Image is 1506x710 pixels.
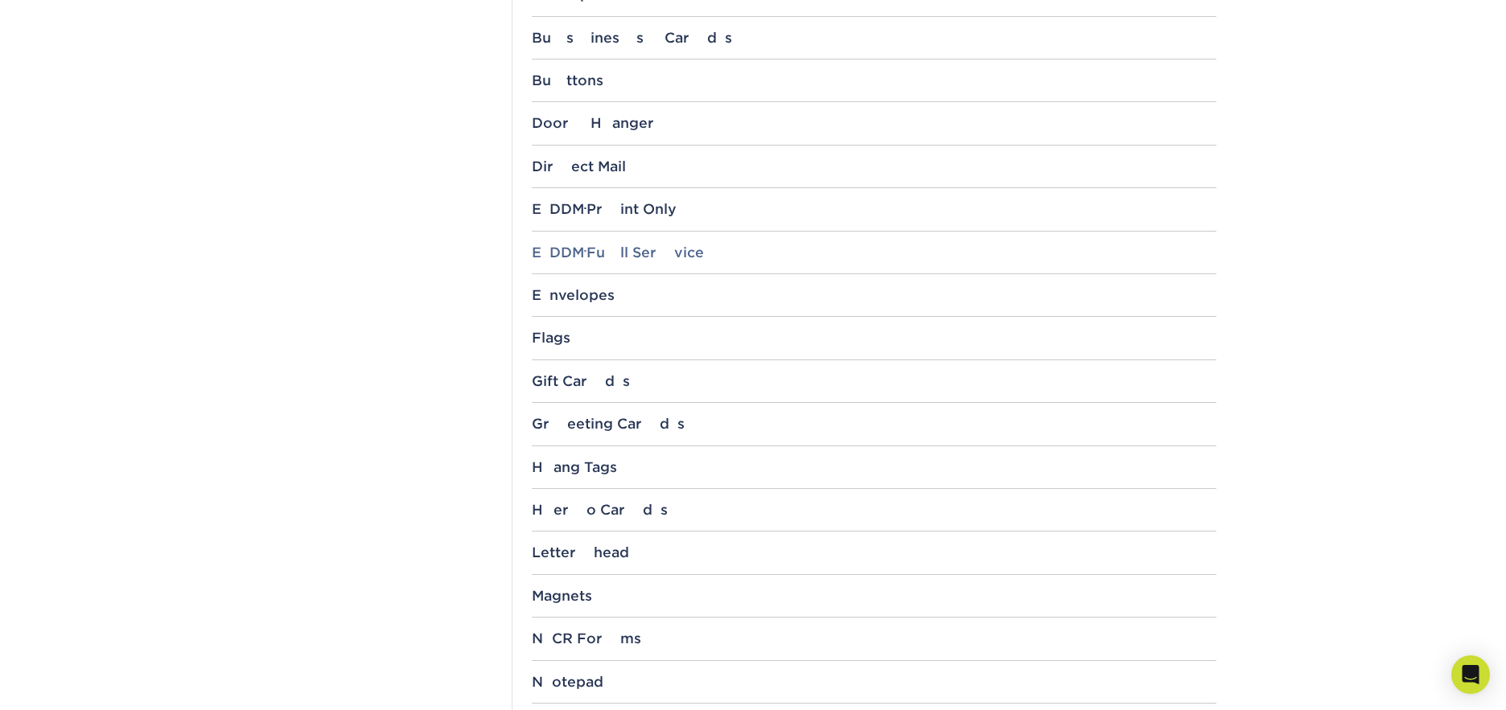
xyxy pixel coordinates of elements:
div: Buttons [532,72,1216,88]
div: Notepad [532,674,1216,690]
div: Open Intercom Messenger [1451,655,1490,694]
small: ® [584,206,586,213]
div: Business Cards [532,30,1216,46]
div: EDDM Full Service [532,244,1216,261]
div: Letterhead [532,544,1216,560]
div: Greeting Cards [532,416,1216,432]
div: Direct Mail [532,158,1216,174]
div: Magnets [532,588,1216,604]
div: NCR Forms [532,630,1216,646]
div: EDDM Print Only [532,201,1216,217]
small: ® [584,248,586,256]
div: Door Hanger [532,115,1216,131]
div: Hero Cards [532,502,1216,518]
div: Hang Tags [532,459,1216,475]
div: Envelopes [532,287,1216,303]
div: Flags [532,330,1216,346]
div: Gift Cards [532,373,1216,389]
